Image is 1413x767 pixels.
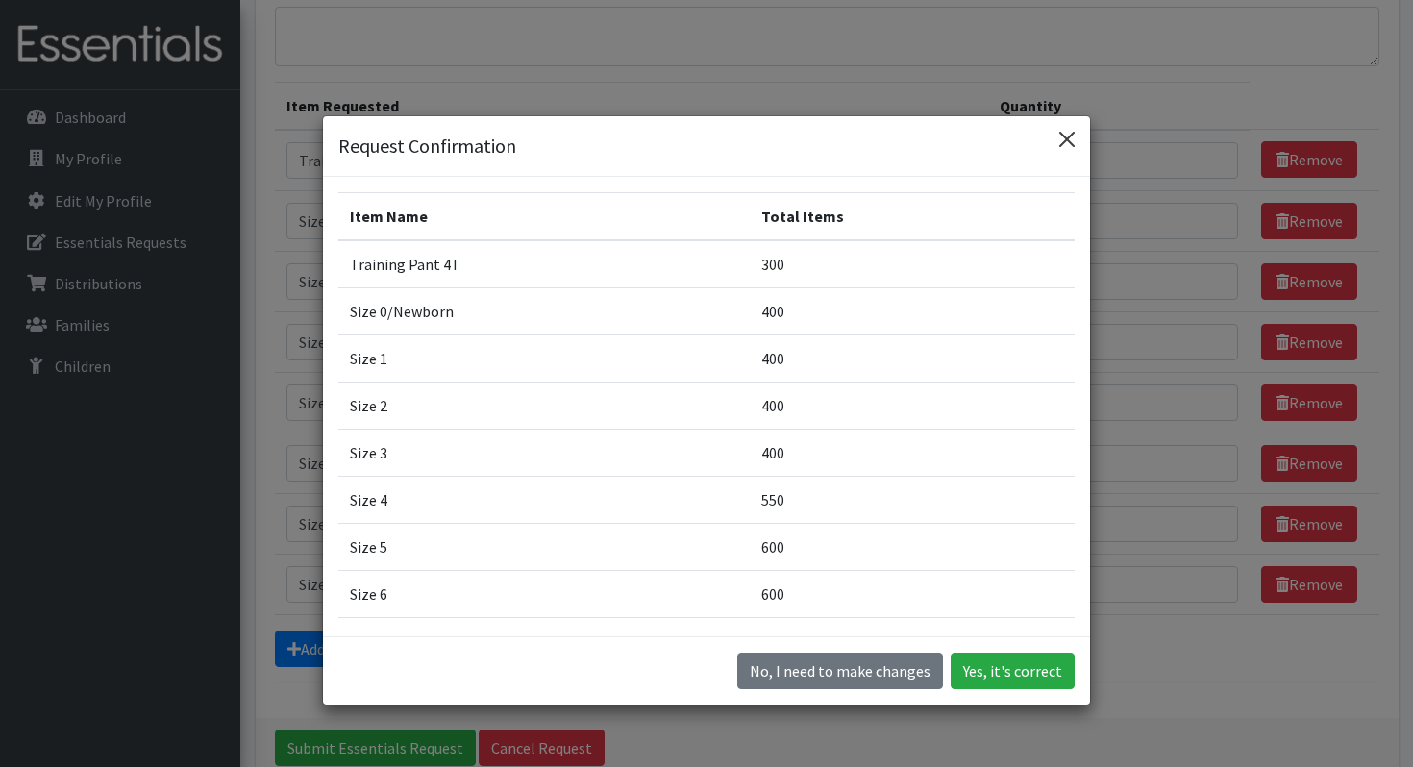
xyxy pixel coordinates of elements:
[750,523,1075,570] td: 600
[750,287,1075,334] td: 400
[750,240,1075,288] td: 300
[750,382,1075,429] td: 400
[750,429,1075,476] td: 400
[951,653,1075,689] button: Yes, it's correct
[1052,124,1082,155] button: Close
[750,570,1075,617] td: 600
[338,476,750,523] td: Size 4
[750,334,1075,382] td: 400
[338,334,750,382] td: Size 1
[338,523,750,570] td: Size 5
[338,192,750,240] th: Item Name
[338,429,750,476] td: Size 3
[750,476,1075,523] td: 550
[737,653,943,689] button: No I need to make changes
[338,382,750,429] td: Size 2
[338,240,750,288] td: Training Pant 4T
[338,287,750,334] td: Size 0/Newborn
[338,132,516,161] h5: Request Confirmation
[750,192,1075,240] th: Total Items
[338,570,750,617] td: Size 6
